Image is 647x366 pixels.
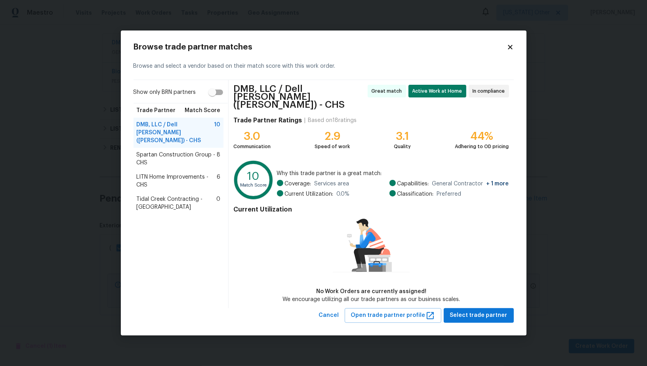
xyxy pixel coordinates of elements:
[319,311,339,320] span: Cancel
[233,206,509,213] h4: Current Utilization
[315,132,350,140] div: 2.9
[217,173,220,189] span: 6
[455,132,509,140] div: 44%
[134,43,507,51] h2: Browse trade partner matches
[473,87,508,95] span: In compliance
[137,195,217,211] span: Tidal Creek Contracting - [GEOGRAPHIC_DATA]
[137,173,217,189] span: LITN Home Improvements - CHS
[432,180,509,188] span: General Contractor
[315,180,349,188] span: Services area
[455,143,509,151] div: Adhering to OD pricing
[137,121,214,145] span: DMB, LLC / Dell [PERSON_NAME] ([PERSON_NAME]) - CHS
[302,116,308,124] div: |
[240,183,267,188] text: Match Score
[412,87,466,95] span: Active Work at Home
[450,311,508,320] span: Select trade partner
[397,180,429,188] span: Capabilities:
[315,143,350,151] div: Speed of work
[282,288,460,295] div: No Work Orders are currently assigned!
[397,190,434,198] span: Classification:
[394,132,411,140] div: 3.1
[351,311,435,320] span: Open trade partner profile
[134,53,514,80] div: Browse and select a vendor based on their match score with this work order.
[285,180,311,188] span: Coverage:
[285,190,334,198] span: Current Utilization:
[134,88,196,97] span: Show only BRN partners
[444,308,514,323] button: Select trade partner
[248,171,260,182] text: 10
[217,151,220,167] span: 8
[233,116,302,124] h4: Trade Partner Ratings
[214,121,220,145] span: 10
[308,116,357,124] div: Based on 18 ratings
[233,132,271,140] div: 3.0
[316,308,342,323] button: Cancel
[394,143,411,151] div: Quality
[337,190,350,198] span: 0.0 %
[345,308,441,323] button: Open trade partner profile
[137,151,217,167] span: Spartan Construction Group - CHS
[372,87,405,95] span: Great match
[185,107,220,114] span: Match Score
[277,170,509,177] span: Why this trade partner is a great match:
[216,195,220,211] span: 0
[437,190,462,198] span: Preferred
[137,107,176,114] span: Trade Partner
[233,85,365,109] span: DMB, LLC / Dell [PERSON_NAME] ([PERSON_NAME]) - CHS
[282,295,460,303] div: We encourage utilizing all our trade partners as our business scales.
[233,143,271,151] div: Communication
[487,181,509,187] span: + 1 more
